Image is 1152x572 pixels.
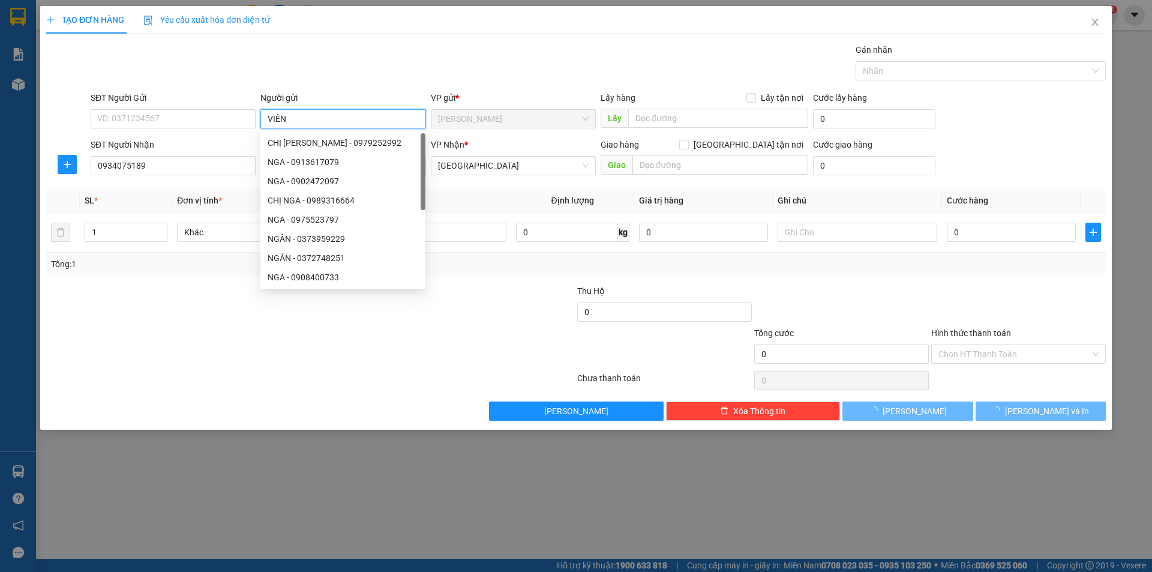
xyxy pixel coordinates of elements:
button: plus [1085,223,1101,242]
input: Cước lấy hàng [813,109,935,128]
span: Định lượng [551,196,594,205]
span: VP Nhận [431,140,464,149]
div: NGA - 0913617079 [260,152,425,172]
div: VP gửi [431,91,596,104]
button: [PERSON_NAME] và In [976,402,1106,421]
div: NGA - 0913617079 [268,155,418,169]
input: 0 [639,223,768,242]
span: Lấy [601,109,628,128]
div: Tên hàng: BÌ ( : 1 ) [10,77,236,92]
span: close [1090,17,1100,27]
input: Cước giao hàng [813,156,935,175]
div: Chưa thanh toán [576,372,753,393]
div: SĐT Người Nhận [91,138,256,151]
div: NGA - 0902472097 [260,172,425,191]
span: SL [91,76,107,92]
div: [PERSON_NAME] [10,10,106,37]
span: Khác [184,223,329,241]
input: VD: Bàn, Ghế [346,223,506,242]
div: NGA [115,37,236,52]
div: Người gửi [260,91,425,104]
label: Gán nhãn [856,45,892,55]
span: Tổng cước [754,328,794,338]
label: Cước lấy hàng [813,93,867,103]
label: Cước giao hàng [813,140,872,149]
button: Close [1078,6,1112,40]
div: CHỊ [PERSON_NAME] - 0979252992 [268,136,418,149]
span: Yêu cầu xuất hóa đơn điện tử [143,15,270,25]
span: Gửi: [10,10,29,23]
span: Giá trị hàng [639,196,683,205]
button: [PERSON_NAME] [489,402,664,421]
div: CHỊ NGA - 0989316664 [268,194,418,207]
span: Giao hàng [601,140,639,149]
span: Cước hàng [947,196,988,205]
button: delete [51,223,70,242]
button: deleteXóa Thông tin [666,402,841,421]
span: loading [992,406,1005,415]
div: NGA - 0908400733 [268,271,418,284]
span: [PERSON_NAME] và In [1005,405,1089,418]
div: NGA - 0902472097 [268,175,418,188]
div: NGÂN - 0372748251 [268,251,418,265]
input: Ghi Chú [778,223,937,242]
span: loading [869,406,883,415]
span: SL [85,196,94,205]
span: [PERSON_NAME] [883,405,947,418]
div: NGÂN - 0372748251 [260,248,425,268]
div: [GEOGRAPHIC_DATA] [115,10,236,37]
span: TẠO ĐƠN HÀNG [46,15,124,25]
span: plus [46,16,55,24]
span: Lấy tận nơi [756,91,808,104]
div: CHỊ NGA - 0989316664 [260,191,425,210]
span: Lấy hàng [601,93,635,103]
th: Ghi chú [773,189,942,212]
input: Dọc đường [632,155,808,175]
div: NGA - 0975523797 [268,213,418,226]
span: Đơn vị tính [177,196,222,205]
span: TAM QUAN [438,110,589,128]
div: CHỊ NGÂN - 0979252992 [260,133,425,152]
span: delete [720,406,728,416]
div: Tổng: 1 [51,257,445,271]
span: [PERSON_NAME] [544,405,608,418]
span: kg [617,223,629,242]
span: plus [1086,227,1100,237]
div: NGÂN - 0373959229 [260,229,425,248]
input: Dọc đường [628,109,808,128]
img: icon [143,16,153,25]
div: SĐT Người Gửi [91,91,256,104]
span: Thu Hộ [577,286,605,296]
span: [GEOGRAPHIC_DATA] tận nơi [689,138,808,151]
div: NGÂN - 0373959229 [268,232,418,245]
div: NGA - 0975523797 [260,210,425,229]
span: Nhận: [115,10,143,23]
span: Giao [601,155,632,175]
span: SÀI GÒN [438,157,589,175]
button: plus [58,155,77,174]
div: NGA - 0908400733 [260,268,425,287]
span: plus [58,160,76,169]
span: Xóa Thông tin [733,405,785,418]
button: [PERSON_NAME] [842,402,973,421]
label: Hình thức thanh toán [931,328,1011,338]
